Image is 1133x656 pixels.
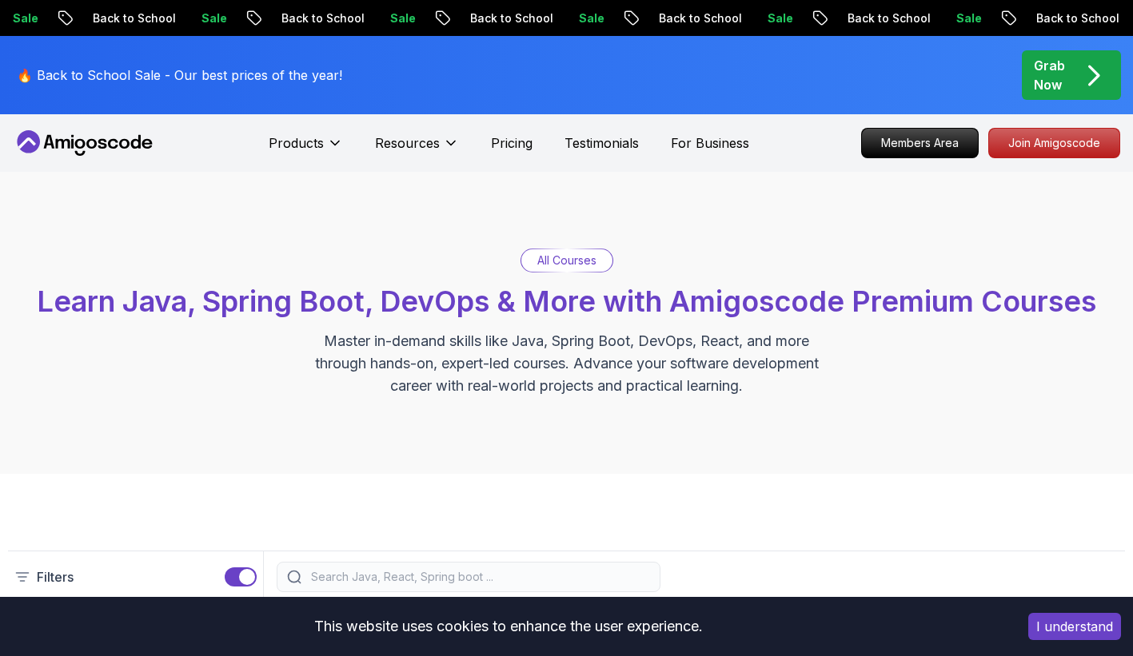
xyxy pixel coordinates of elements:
[1034,56,1065,94] p: Grab Now
[1019,10,1127,26] p: Back to School
[565,133,639,153] a: Testimonials
[375,133,440,153] p: Resources
[561,10,612,26] p: Sale
[264,10,373,26] p: Back to School
[269,133,343,165] button: Products
[298,330,836,397] p: Master in-demand skills like Java, Spring Boot, DevOps, React, and more through hands-on, expert-...
[375,133,459,165] button: Resources
[989,129,1119,157] p: Join Amigoscode
[491,133,533,153] a: Pricing
[939,10,990,26] p: Sale
[373,10,424,26] p: Sale
[537,252,596,268] p: All Courses
[830,10,939,26] p: Back to School
[750,10,801,26] p: Sale
[671,133,749,153] a: For Business
[862,129,978,157] p: Members Area
[37,284,1096,319] span: Learn Java, Spring Boot, DevOps & More with Amigoscode Premium Courses
[75,10,184,26] p: Back to School
[12,609,1004,644] div: This website uses cookies to enhance the user experience.
[453,10,561,26] p: Back to School
[641,10,750,26] p: Back to School
[17,66,342,85] p: 🔥 Back to School Sale - Our best prices of the year!
[184,10,235,26] p: Sale
[269,133,324,153] p: Products
[37,567,74,586] p: Filters
[1028,613,1121,640] button: Accept cookies
[988,128,1120,158] a: Join Amigoscode
[308,569,650,585] input: Search Java, React, Spring boot ...
[861,128,979,158] a: Members Area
